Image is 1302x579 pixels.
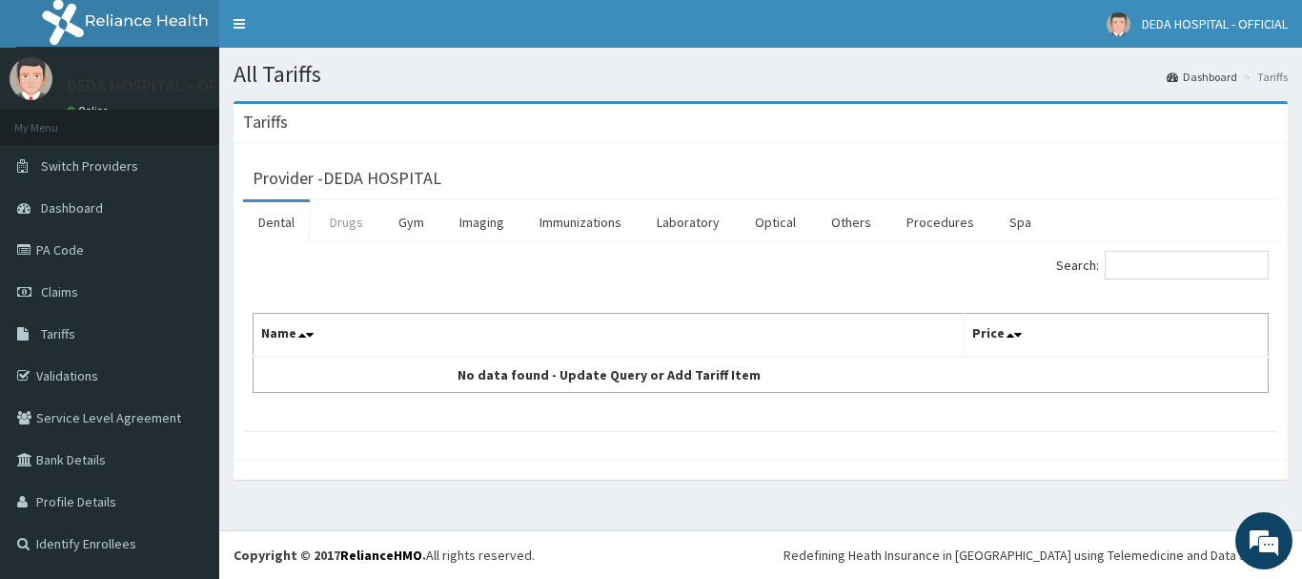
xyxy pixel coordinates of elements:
[234,547,426,564] strong: Copyright © 2017 .
[1142,15,1288,32] span: DEDA HOSPITAL - OFFICIAL
[254,357,965,393] td: No data found - Update Query or Add Tariff Item
[243,114,288,131] h3: Tariffs
[67,77,263,94] p: DEDA HOSPITAL - OFFICIAL
[10,57,52,100] img: User Image
[41,283,78,300] span: Claims
[254,314,965,358] th: Name
[234,62,1288,87] h1: All Tariffs
[1107,12,1130,36] img: User Image
[67,104,112,117] a: Online
[891,202,989,242] a: Procedures
[315,202,378,242] a: Drugs
[340,547,422,564] a: RelianceHMO
[383,202,439,242] a: Gym
[816,202,886,242] a: Others
[219,530,1302,579] footer: All rights reserved.
[524,202,637,242] a: Immunizations
[1056,251,1269,279] label: Search:
[253,170,441,187] h3: Provider - DEDA HOSPITAL
[41,199,103,217] span: Dashboard
[783,546,1288,565] div: Redefining Heath Insurance in [GEOGRAPHIC_DATA] using Telemedicine and Data Science!
[41,325,75,342] span: Tariffs
[964,314,1269,358] th: Price
[994,202,1047,242] a: Spa
[243,202,310,242] a: Dental
[740,202,811,242] a: Optical
[641,202,735,242] a: Laboratory
[1167,69,1237,85] a: Dashboard
[41,157,138,175] span: Switch Providers
[1239,69,1288,85] li: Tariffs
[444,202,519,242] a: Imaging
[1105,251,1269,279] input: Search:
